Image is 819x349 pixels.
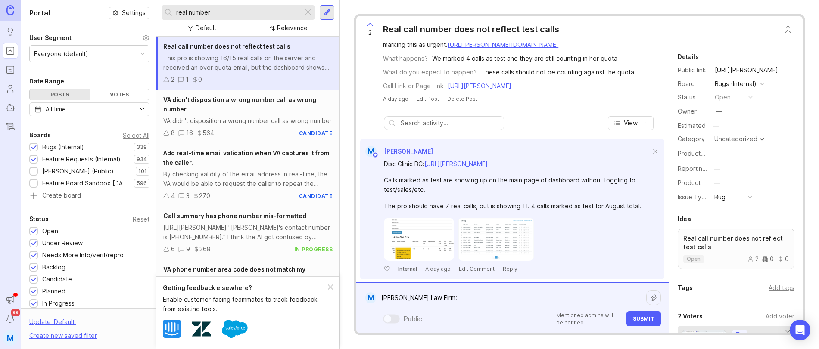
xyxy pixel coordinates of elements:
label: Issue Type [678,193,709,201]
label: ProductboardID [678,150,723,157]
label: Product [678,179,701,186]
span: Submit [633,315,654,322]
a: Ideas [3,24,18,40]
a: [URL][PERSON_NAME] [448,82,511,90]
p: 934 [137,156,147,163]
div: VA didn't disposition a wrong number call as wrong number [163,116,333,126]
a: Users [3,81,18,96]
span: [PERSON_NAME] [384,148,433,155]
div: Under Review [42,238,83,248]
div: 0 [762,256,774,262]
a: A day ago [383,95,408,102]
div: The pro should have 7 real calls, but is showing 11. 4 calls marked as test for August total. [384,201,650,211]
div: Owner [678,107,708,116]
div: Estimated [678,123,706,129]
div: Category [678,134,708,144]
div: — [714,164,720,173]
div: Bugs (Internal) [715,79,757,89]
a: M[PERSON_NAME] [360,146,433,157]
p: 339 [137,144,147,151]
div: All time [46,105,66,114]
h1: Portal [29,8,50,18]
img: Zendesk logo [192,319,211,339]
span: View [624,119,638,127]
div: — [716,107,722,116]
img: Canny Home [6,5,14,15]
div: Reply [503,265,517,272]
div: Feature Board Sandbox [DATE] [42,179,130,188]
p: open [687,256,701,263]
div: Public [403,314,422,324]
a: Real call number does not reflect test callsThis pro is showing 16/15 real calls on the server an... [156,37,339,90]
span: 99 [11,309,20,316]
span: Settings [122,9,146,17]
p: Mentioned admins will be notified. [556,312,621,326]
p: 596 [137,180,147,187]
div: Call Link or Page Link [383,81,444,91]
div: Relevance [277,23,308,33]
div: 4 [171,191,175,201]
div: We marked 4 calls as test and they are still counting in her quota [432,54,617,63]
svg: toggle icon [135,106,149,113]
div: M [365,292,376,303]
div: 2 Voters [678,311,703,321]
div: candidate [299,130,333,137]
div: Boards [29,130,51,140]
div: What happens? [383,54,428,63]
a: [URL][PERSON_NAME] [424,160,488,167]
div: Add voter [766,312,794,321]
p: 101 [138,168,147,175]
div: 8 [171,128,175,138]
a: Add real-time email validation when VA captures it from the caller.By checking validity of the em... [156,143,339,206]
a: VA didn't disposition a wrong number call as wrong numberVA didn't disposition a wrong number cal... [156,90,339,143]
div: Uncategorized [714,136,757,142]
div: · [498,265,499,272]
div: Default [196,23,216,33]
span: 2 [368,28,372,37]
img: member badge [372,152,379,158]
textarea: [PERSON_NAME] Law Firm: [376,290,646,306]
div: 2 [747,256,759,262]
div: By checking validity of the email address in real-time, the VA would be able to request the calle... [163,170,333,188]
div: User Segment [29,33,72,43]
a: Portal [3,43,18,59]
button: View [608,116,654,130]
a: Create board [29,192,149,200]
div: Enable customer-facing teammates to track feedback from existing tools. [163,295,328,314]
a: [URL][PERSON_NAME] [712,65,781,76]
span: VA didn't disposition a wrong number call as wrong number [163,96,316,113]
div: candidate [299,192,333,200]
div: Planned [42,287,65,296]
div: Update ' Default ' [29,317,76,331]
div: M [365,146,377,157]
button: Settings [109,7,149,19]
div: Real call number does not reflect test calls [383,23,559,35]
div: Edit Post [417,95,439,102]
button: Notifications [3,311,18,327]
button: Submit [626,311,661,326]
a: [URL][PERSON_NAME][DOMAIN_NAME] [448,41,558,48]
div: Candidate [42,275,72,284]
div: — [710,120,721,131]
div: Create new saved filter [29,331,97,340]
div: These calls should not be counting against the quota [481,68,634,77]
div: Status [678,93,708,102]
span: Real call number does not reflect test calls [163,43,290,50]
div: open [715,93,731,102]
div: 6 [171,244,175,254]
div: Votes [90,89,149,100]
div: · [442,95,444,102]
a: Call summary has phone number mis-formatted[URL][PERSON_NAME] "[PERSON_NAME]'s contact number is ... [156,206,339,259]
div: What do you expect to happen? [383,68,477,77]
div: [URL][PERSON_NAME] "[PERSON_NAME]'s contact number is [PHONE_NUMBER]." I think the AI got confuse... [163,223,333,242]
div: Board [678,79,708,89]
div: · [454,265,455,272]
div: 16 [186,128,193,138]
input: Search... [176,8,299,17]
div: 0 [777,256,789,262]
div: Select All [123,133,149,138]
div: 1 [186,75,189,84]
div: 0 [198,75,202,84]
